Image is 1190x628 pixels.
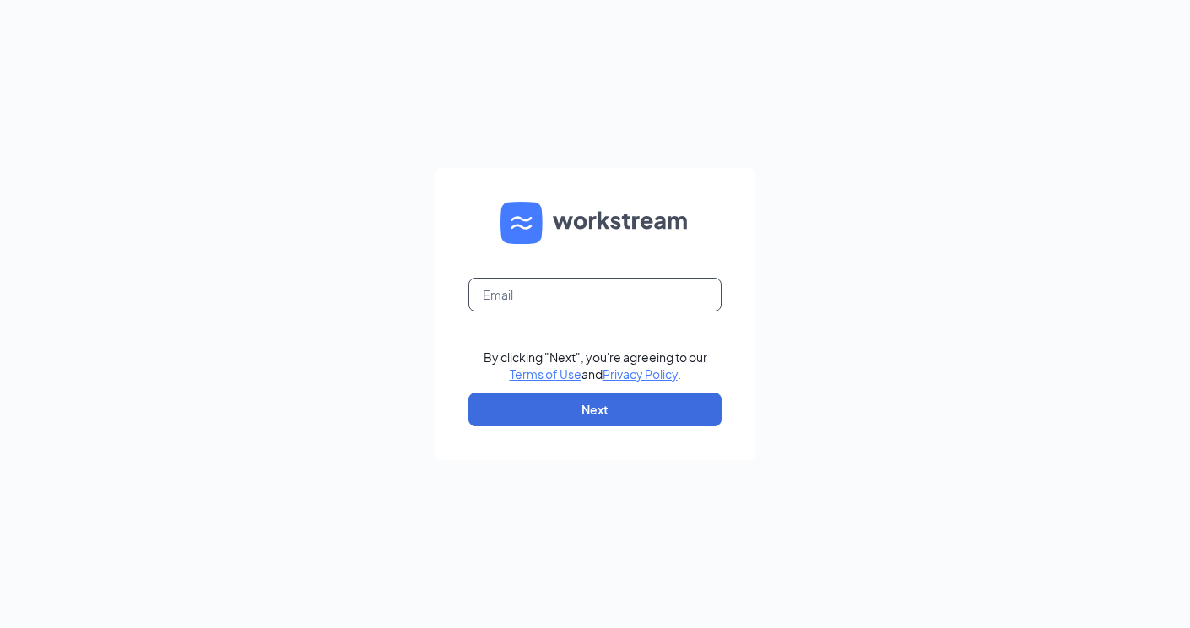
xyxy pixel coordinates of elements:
img: WS logo and Workstream text [500,202,690,244]
a: Terms of Use [510,366,581,382]
button: Next [468,392,722,426]
div: By clicking "Next", you're agreeing to our and . [484,349,707,382]
a: Privacy Policy [603,366,678,382]
input: Email [468,278,722,311]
